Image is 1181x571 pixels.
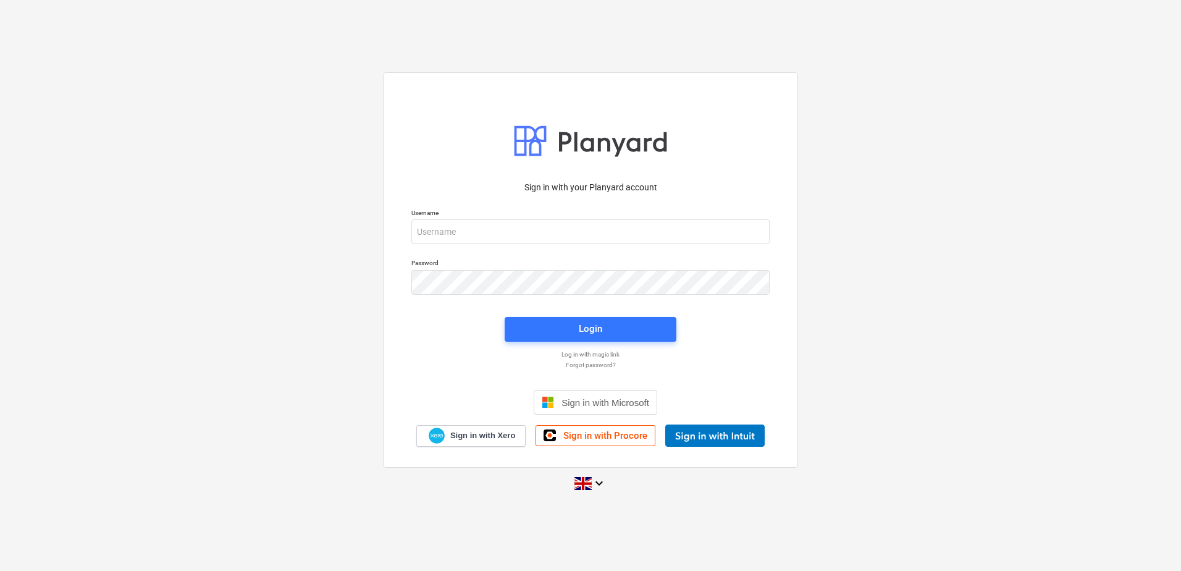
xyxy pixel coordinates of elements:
[542,396,554,408] img: Microsoft logo
[579,321,602,337] div: Login
[592,476,607,491] i: keyboard_arrow_down
[563,430,647,441] span: Sign in with Procore
[536,425,655,446] a: Sign in with Procore
[405,361,776,369] a: Forgot password?
[505,317,676,342] button: Login
[411,209,770,219] p: Username
[411,259,770,269] p: Password
[561,397,649,408] span: Sign in with Microsoft
[429,428,445,444] img: Xero logo
[411,181,770,194] p: Sign in with your Planyard account
[416,425,526,447] a: Sign in with Xero
[411,219,770,244] input: Username
[450,430,515,441] span: Sign in with Xero
[405,350,776,358] a: Log in with magic link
